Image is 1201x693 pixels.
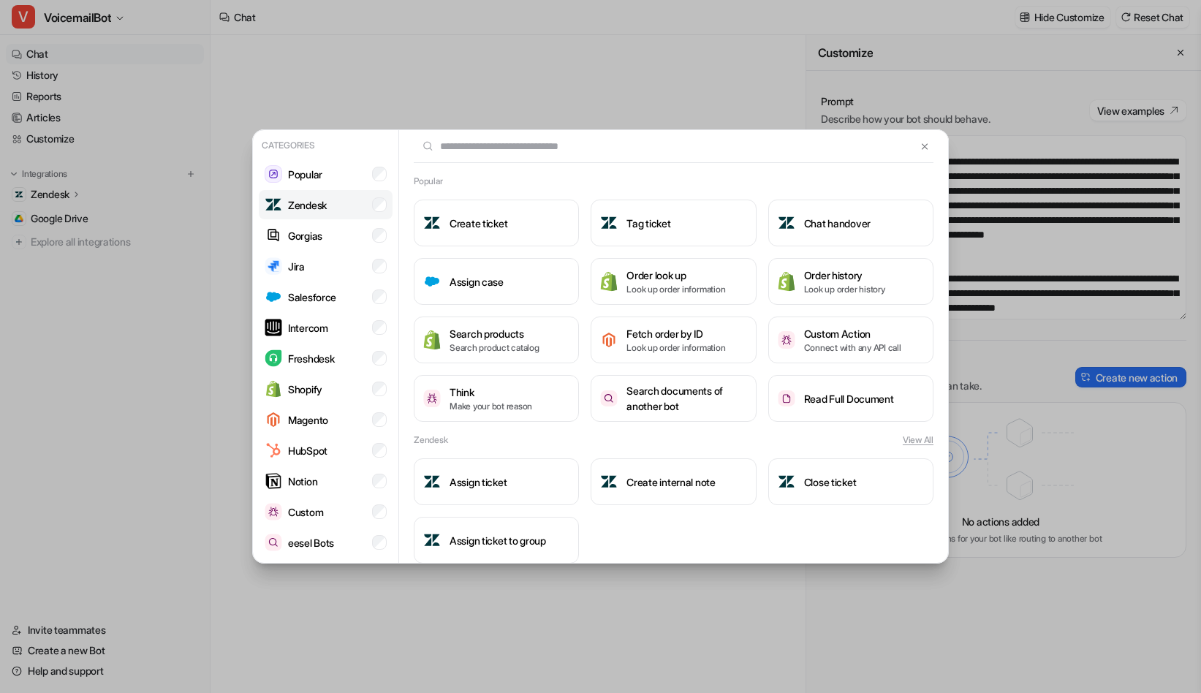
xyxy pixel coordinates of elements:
h3: Order history [804,268,885,283]
img: Tag ticket [600,214,618,232]
img: Order history [778,271,795,291]
img: Read Full Document [778,390,795,407]
h3: Close ticket [804,474,857,490]
p: Shopify [288,382,322,397]
h3: Assign case [450,274,504,289]
button: Custom ActionCustom ActionConnect with any API call [768,317,933,363]
img: Create internal note [600,473,618,491]
button: Assign ticketAssign ticket [414,458,579,505]
h3: Read Full Document [804,391,894,406]
h3: Create ticket [450,216,507,231]
button: View All [903,433,933,447]
h3: Search products [450,326,539,341]
h2: Popular [414,175,442,188]
img: Assign case [423,273,441,290]
h2: Zendesk [414,433,447,447]
button: Close ticketClose ticket [768,458,933,505]
h3: Think [450,385,532,400]
button: Chat handoverChat handover [768,200,933,246]
img: Fetch order by ID [600,331,618,349]
img: Chat handover [778,214,795,232]
p: Popular [288,167,322,182]
h3: Assign ticket to group [450,533,546,548]
p: Look up order information [626,341,725,355]
p: Search product catalog [450,341,539,355]
button: Create internal noteCreate internal note [591,458,756,505]
p: HubSpot [288,443,327,458]
p: Connect with any API call [804,341,901,355]
h3: Fetch order by ID [626,326,725,341]
p: Gorgias [288,228,322,243]
p: Look up order history [804,283,885,296]
h3: Assign ticket [450,474,507,490]
p: Notion [288,474,317,489]
button: Tag ticketTag ticket [591,200,756,246]
img: Order look up [600,271,618,291]
p: eesel Bots [288,535,334,550]
h3: Chat handover [804,216,871,231]
button: Fetch order by IDFetch order by IDLook up order information [591,317,756,363]
img: Assign ticket [423,473,441,491]
p: Intercom [288,320,328,336]
img: Think [423,390,441,406]
img: Create ticket [423,214,441,232]
p: Zendesk [288,197,327,213]
img: Assign ticket to group [423,531,441,549]
button: Read Full DocumentRead Full Document [768,375,933,422]
button: Order historyOrder historyLook up order history [768,258,933,305]
h3: Order look up [626,268,725,283]
h3: Tag ticket [626,216,670,231]
p: Custom [288,504,323,520]
button: Search documents of another botSearch documents of another bot [591,375,756,422]
p: Look up order information [626,283,725,296]
p: Categories [259,136,393,155]
img: Search products [423,330,441,349]
p: Magento [288,412,328,428]
p: Freshdesk [288,351,334,366]
button: ThinkThinkMake your bot reason [414,375,579,422]
button: Search productsSearch productsSearch product catalog [414,317,579,363]
img: Custom Action [778,331,795,348]
p: Make your bot reason [450,400,532,413]
button: Create ticketCreate ticket [414,200,579,246]
button: Assign caseAssign case [414,258,579,305]
h3: Custom Action [804,326,901,341]
h3: Search documents of another bot [626,383,746,414]
p: Salesforce [288,289,336,305]
button: Order look upOrder look upLook up order information [591,258,756,305]
button: Assign ticket to groupAssign ticket to group [414,517,579,564]
img: Close ticket [778,473,795,491]
p: Jira [288,259,305,274]
img: Search documents of another bot [600,390,618,407]
h3: Create internal note [626,474,715,490]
